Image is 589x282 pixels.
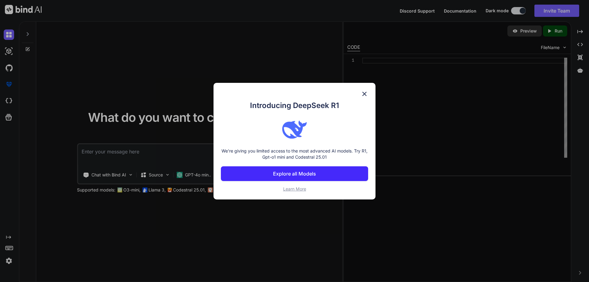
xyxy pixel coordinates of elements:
[221,148,368,160] p: We're giving you limited access to the most advanced AI models. Try R1, Gpt-o1 mini and Codestral...
[361,90,368,98] img: close
[282,117,307,142] img: bind logo
[283,186,306,191] span: Learn More
[273,170,316,177] p: Explore all Models
[221,100,368,111] h1: Introducing DeepSeek R1
[221,166,368,181] button: Explore all Models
